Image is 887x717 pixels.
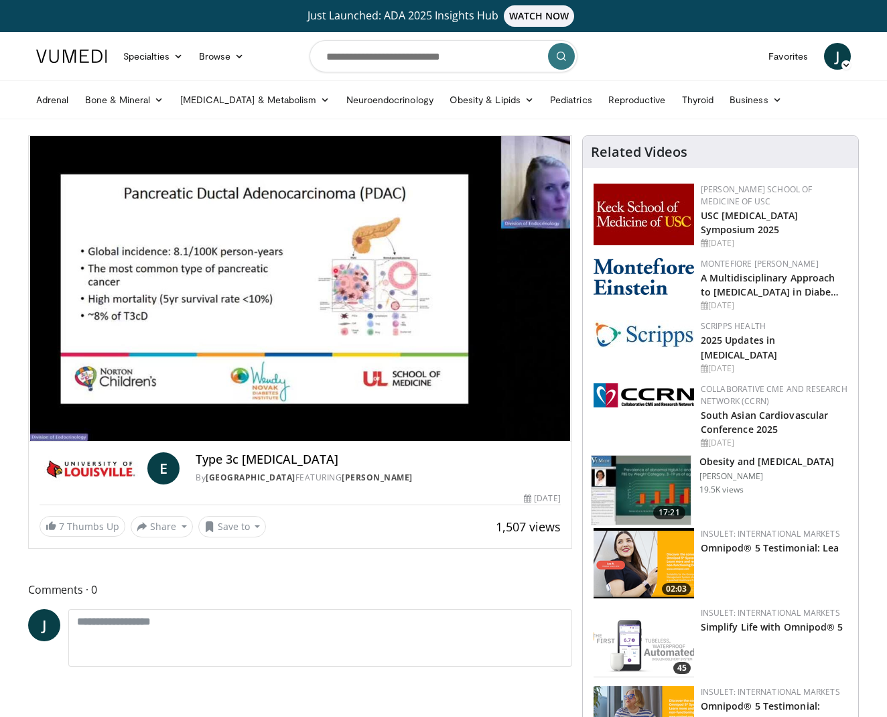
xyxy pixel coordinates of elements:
[196,452,560,467] h4: Type 3c [MEDICAL_DATA]
[701,184,813,207] a: [PERSON_NAME] School of Medicine of USC
[701,334,777,361] a: 2025 Updates in [MEDICAL_DATA]
[198,516,267,537] button: Save to
[699,471,835,482] p: [PERSON_NAME]
[504,5,575,27] span: WATCH NOW
[701,541,839,554] a: Omnipod® 5 Testimonial: Lea
[701,271,839,298] a: A Multidisciplinary Approach to [MEDICAL_DATA] in Diabe…
[701,383,847,407] a: Collaborative CME and Research Network (CCRN)
[131,516,193,537] button: Share
[594,528,694,598] a: 02:03
[40,516,125,537] a: 7 Thumbs Up
[38,5,849,27] a: Just Launched: ADA 2025 Insights HubWATCH NOW
[591,144,687,160] h4: Related Videos
[594,528,694,598] img: 85ac4157-e7e8-40bb-9454-b1e4c1845598.png.150x105_q85_crop-smart_upscale.png
[600,86,674,113] a: Reproductive
[701,437,847,449] div: [DATE]
[594,383,694,407] img: a04ee3ba-8487-4636-b0fb-5e8d268f3737.png.150x105_q85_autocrop_double_scale_upscale_version-0.2.png
[662,583,691,595] span: 02:03
[699,484,744,495] p: 19.5K views
[673,662,691,674] span: 45
[594,258,694,295] img: b0142b4c-93a1-4b58-8f91-5265c282693c.png.150x105_q85_autocrop_double_scale_upscale_version-0.2.png
[29,136,571,442] video-js: Video Player
[524,493,560,505] div: [DATE]
[342,472,413,483] a: [PERSON_NAME]
[115,43,191,70] a: Specialties
[36,50,107,63] img: VuMedi Logo
[701,409,829,436] a: South Asian Cardiovascular Conference 2025
[40,452,142,484] img: University of Louisville
[699,455,835,468] h3: Obesity and [MEDICAL_DATA]
[594,607,694,677] a: 45
[592,456,691,525] img: 0df8ca06-75ef-4873-806f-abcb553c84b6.150x105_q85_crop-smart_upscale.jpg
[172,86,338,113] a: [MEDICAL_DATA] & Metabolism
[653,506,685,519] span: 17:21
[310,40,577,72] input: Search topics, interventions
[701,258,819,269] a: Montefiore [PERSON_NAME]
[824,43,851,70] a: J
[594,184,694,245] img: 7b941f1f-d101-407a-8bfa-07bd47db01ba.png.150x105_q85_autocrop_double_scale_upscale_version-0.2.jpg
[196,472,560,484] div: By FEATURING
[701,300,847,312] div: [DATE]
[542,86,600,113] a: Pediatrics
[701,363,847,375] div: [DATE]
[28,581,572,598] span: Comments 0
[496,519,561,535] span: 1,507 views
[701,320,766,332] a: Scripps Health
[701,209,799,236] a: USC [MEDICAL_DATA] Symposium 2025
[722,86,790,113] a: Business
[594,320,694,348] img: c9f2b0b7-b02a-4276-a72a-b0cbb4230bc1.jpg.150x105_q85_autocrop_double_scale_upscale_version-0.2.jpg
[191,43,253,70] a: Browse
[147,452,180,484] a: E
[674,86,722,113] a: Thyroid
[701,528,840,539] a: Insulet: International Markets
[77,86,172,113] a: Bone & Mineral
[701,621,843,633] a: Simplify Life with Omnipod® 5
[59,520,64,533] span: 7
[594,607,694,677] img: f4bac35f-2703-40d6-a70d-02c4a6bd0abe.png.150x105_q85_crop-smart_upscale.png
[28,86,77,113] a: Adrenal
[760,43,816,70] a: Favorites
[701,237,847,249] div: [DATE]
[701,686,840,698] a: Insulet: International Markets
[591,455,850,526] a: 17:21 Obesity and [MEDICAL_DATA] [PERSON_NAME] 19.5K views
[206,472,295,483] a: [GEOGRAPHIC_DATA]
[701,607,840,618] a: Insulet: International Markets
[441,86,542,113] a: Obesity & Lipids
[338,86,441,113] a: Neuroendocrinology
[28,609,60,641] a: J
